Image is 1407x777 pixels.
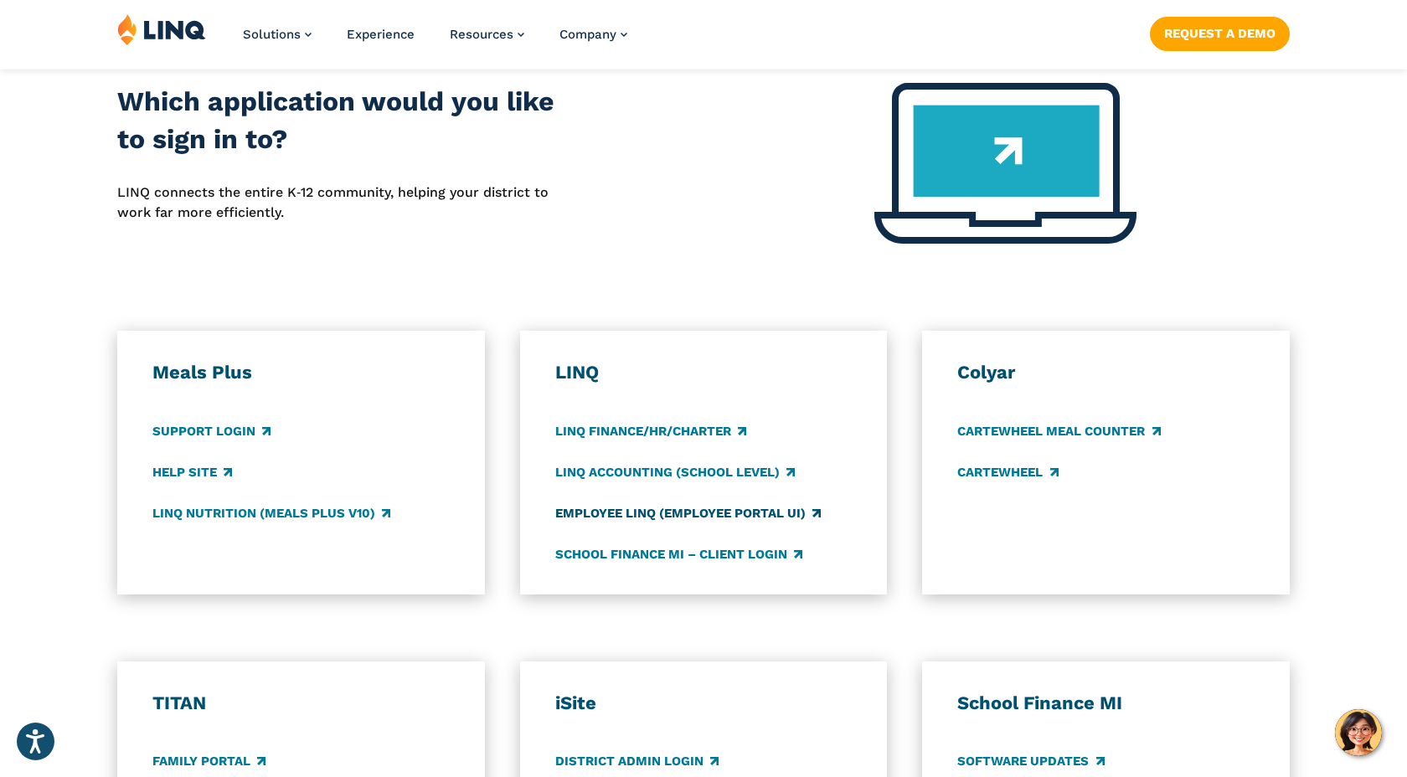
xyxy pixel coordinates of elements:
[152,692,449,715] h3: TITAN
[1150,13,1290,50] nav: Button Navigation
[1335,709,1382,756] button: Hello, have a question? Let’s chat.
[243,27,312,42] a: Solutions
[559,27,627,42] a: Company
[957,422,1160,440] a: CARTEWHEEL Meal Counter
[957,692,1254,715] h3: School Finance MI
[243,13,627,69] nav: Primary Navigation
[152,361,449,384] h3: Meals Plus
[347,27,415,42] a: Experience
[117,183,585,224] p: LINQ connects the entire K‑12 community, helping your district to work far more efficiently.
[555,463,795,481] a: LINQ Accounting (school level)
[555,422,746,440] a: LINQ Finance/HR/Charter
[450,27,513,42] span: Resources
[957,753,1104,771] a: Software Updates
[555,692,852,715] h3: iSite
[152,422,271,440] a: Support Login
[555,504,821,522] a: Employee LINQ (Employee Portal UI)
[152,504,390,522] a: LINQ Nutrition (Meals Plus v10)
[152,753,265,771] a: Family Portal
[243,27,301,42] span: Solutions
[1150,17,1290,50] a: Request a Demo
[555,753,719,771] a: District Admin Login
[117,13,206,45] img: LINQ | K‑12 Software
[555,545,802,563] a: School Finance MI – Client Login
[152,463,232,481] a: Help Site
[957,361,1254,384] h3: Colyar
[957,463,1058,481] a: CARTEWHEEL
[117,83,585,159] h2: Which application would you like to sign in to?
[559,27,616,42] span: Company
[450,27,524,42] a: Resources
[555,361,852,384] h3: LINQ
